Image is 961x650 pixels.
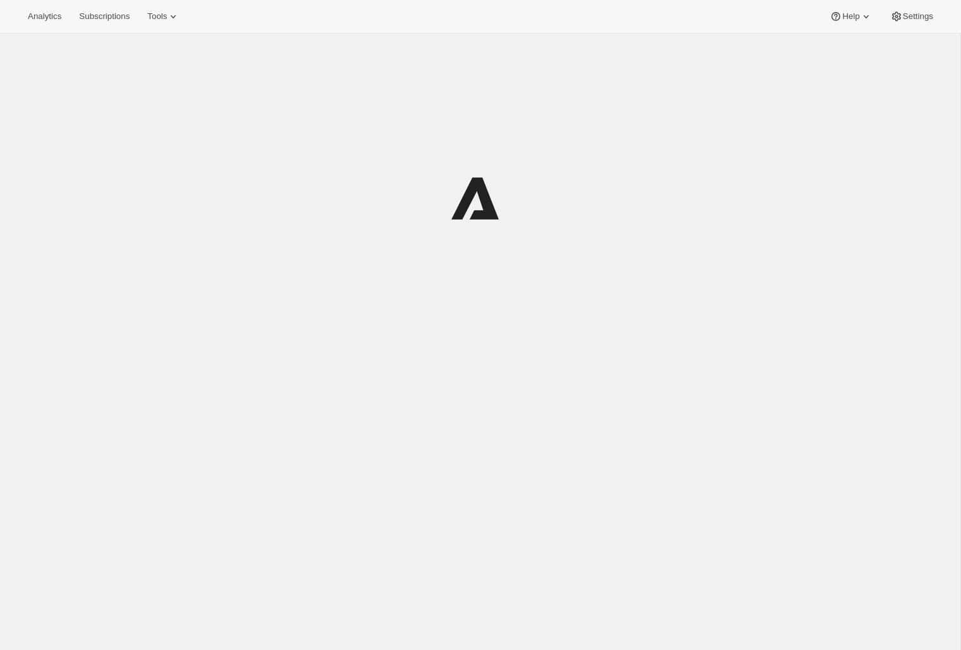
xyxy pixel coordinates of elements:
button: Settings [883,8,941,25]
span: Settings [903,11,933,22]
button: Tools [140,8,187,25]
span: Analytics [28,11,61,22]
button: Help [822,8,879,25]
span: Help [842,11,859,22]
span: Tools [147,11,167,22]
button: Analytics [20,8,69,25]
span: Subscriptions [79,11,130,22]
button: Subscriptions [71,8,137,25]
